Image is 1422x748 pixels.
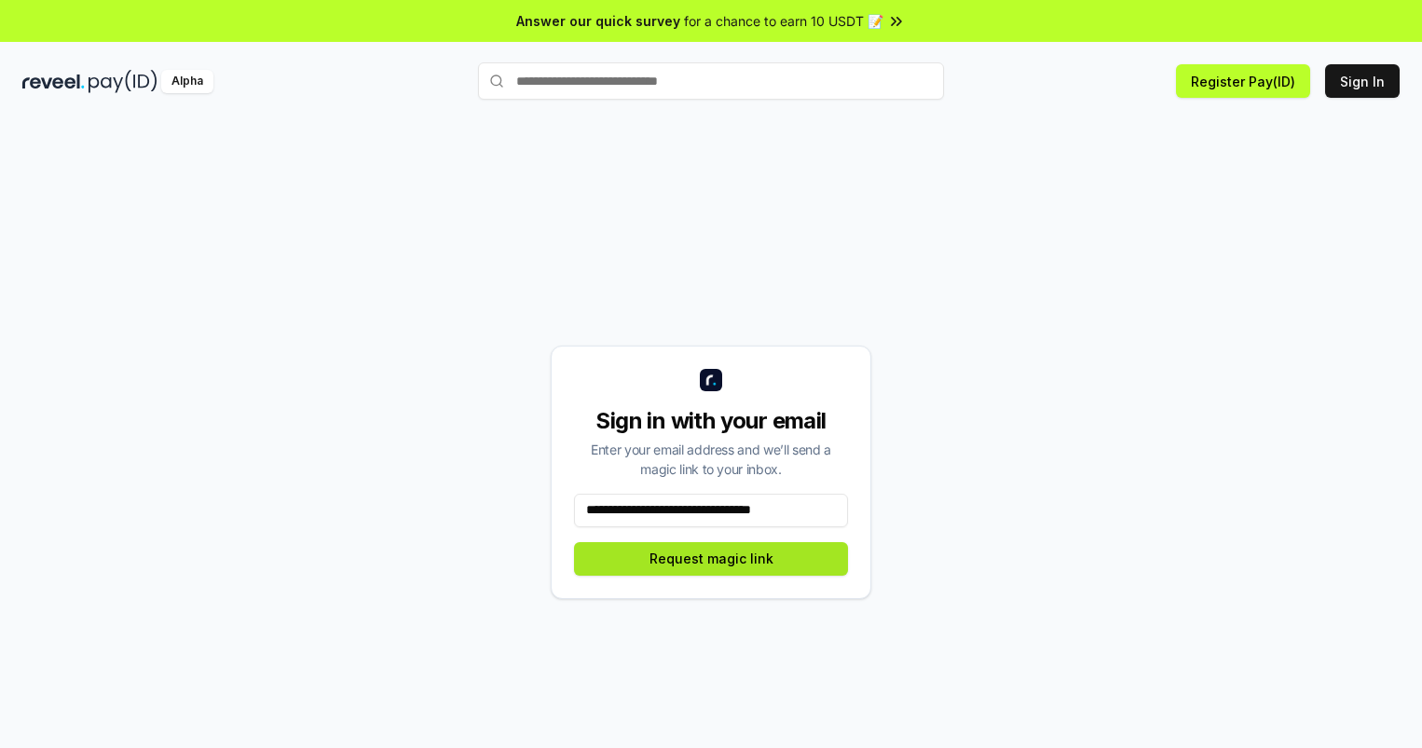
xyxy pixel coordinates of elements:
button: Sign In [1325,64,1400,98]
button: Request magic link [574,542,848,576]
div: Sign in with your email [574,406,848,436]
span: for a chance to earn 10 USDT 📝 [684,11,883,31]
span: Answer our quick survey [516,11,680,31]
div: Alpha [161,70,213,93]
button: Register Pay(ID) [1176,64,1310,98]
div: Enter your email address and we’ll send a magic link to your inbox. [574,440,848,479]
img: reveel_dark [22,70,85,93]
img: pay_id [89,70,157,93]
img: logo_small [700,369,722,391]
